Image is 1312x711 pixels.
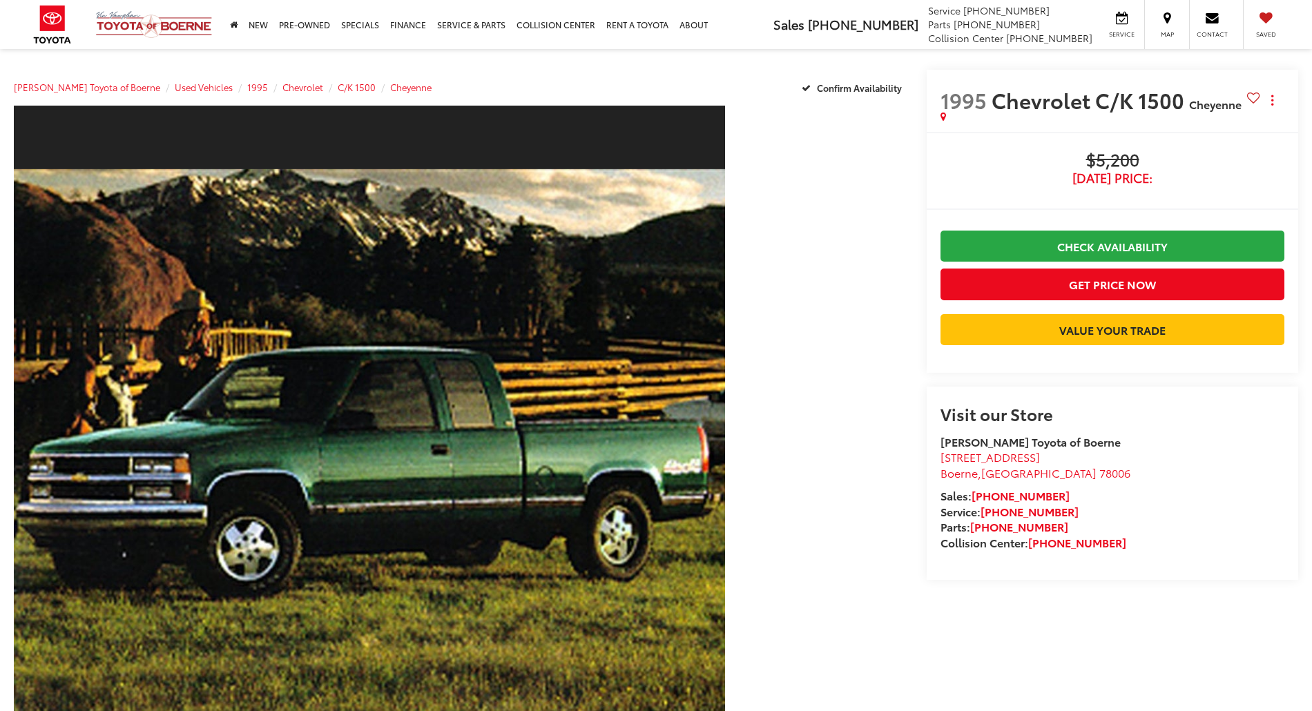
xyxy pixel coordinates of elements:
a: [PHONE_NUMBER] [1028,534,1126,550]
span: Saved [1251,30,1281,39]
a: 1995 [247,81,268,93]
a: Cheyenne [390,81,432,93]
strong: Collision Center: [940,534,1126,550]
a: [PHONE_NUMBER] [981,503,1079,519]
strong: [PERSON_NAME] Toyota of Boerne [940,434,1121,449]
span: dropdown dots [1271,95,1273,106]
button: Get Price Now [940,269,1284,300]
h2: Visit our Store [940,405,1284,422]
span: Boerne [940,465,978,480]
a: [STREET_ADDRESS] Boerne,[GEOGRAPHIC_DATA] 78006 [940,449,1130,480]
a: Check Availability [940,231,1284,262]
span: 78006 [1099,465,1130,480]
span: [PHONE_NUMBER] [1006,31,1092,45]
a: [PHONE_NUMBER] [972,487,1070,503]
span: Collision Center [928,31,1003,45]
a: Chevrolet [282,81,323,93]
a: [PERSON_NAME] Toyota of Boerne [14,81,160,93]
span: Service [1106,30,1137,39]
a: Used Vehicles [175,81,233,93]
a: Value Your Trade [940,314,1284,345]
span: [PHONE_NUMBER] [963,3,1050,17]
span: Contact [1197,30,1228,39]
strong: Sales: [940,487,1070,503]
span: [GEOGRAPHIC_DATA] [981,465,1097,480]
span: Chevrolet C/K 1500 [992,85,1189,115]
span: 1995 [940,85,987,115]
a: [PHONE_NUMBER] [970,518,1068,534]
span: [STREET_ADDRESS] [940,449,1040,465]
span: [DATE] Price: [940,171,1284,185]
span: Parts [928,17,951,31]
strong: Parts: [940,518,1068,534]
span: , [940,465,1130,480]
span: Map [1152,30,1182,39]
span: [PHONE_NUMBER] [808,15,918,33]
img: Vic Vaughan Toyota of Boerne [95,10,213,39]
span: Cheyenne [1189,96,1242,112]
span: Sales [773,15,804,33]
strong: Service: [940,503,1079,519]
span: Service [928,3,961,17]
span: $5,200 [940,150,1284,171]
button: Confirm Availability [794,75,914,99]
a: C/K 1500 [338,81,376,93]
span: [PHONE_NUMBER] [954,17,1040,31]
button: Actions [1260,88,1284,112]
span: Confirm Availability [817,81,902,94]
